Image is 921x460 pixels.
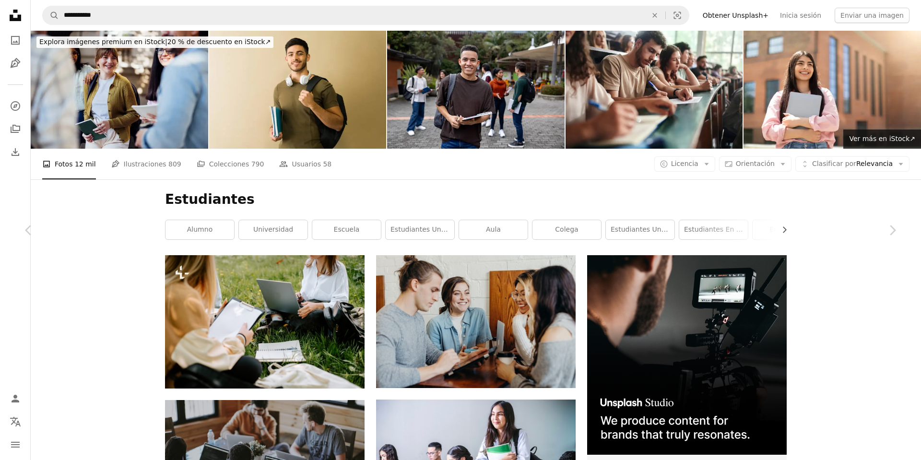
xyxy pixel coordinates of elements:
[736,160,775,167] span: Orientación
[697,8,774,23] a: Obtener Unsplash+
[239,220,307,239] a: Universidad
[376,317,576,326] a: A group of friends at a coffee shop
[323,159,331,169] span: 58
[39,38,167,46] span: Explora imágenes premium en iStock |
[387,31,565,149] img: Retrato de un estudiante universitario feliz sonriendo al aire libre
[644,6,665,24] button: Borrar
[654,156,715,172] button: Licencia
[31,31,208,149] img: Estudiantes felices socializando al aire libre en un día soleado
[566,31,743,149] img: Male college student writing an exam in lecture hall.
[6,31,25,50] a: Fotos
[111,149,181,179] a: Ilustraciones 809
[168,159,181,169] span: 809
[31,31,279,54] a: Explora imágenes premium en iStock|20 % de descuento en iStock↗
[197,149,264,179] a: Colecciones 790
[6,54,25,73] a: Ilustraciones
[6,142,25,162] a: Historial de descargas
[719,156,791,172] button: Orientación
[165,191,787,208] h1: Estudiantes
[774,8,827,23] a: Inicia sesión
[6,119,25,139] a: Colecciones
[6,412,25,431] button: Idioma
[843,130,921,149] a: Ver más en iStock↗
[795,156,909,172] button: Clasificar porRelevancia
[42,6,689,25] form: Encuentra imágenes en todo el sitio
[671,160,698,167] span: Licencia
[459,220,528,239] a: aula
[812,159,893,169] span: Relevancia
[753,220,821,239] a: educación
[863,184,921,276] a: Siguiente
[744,31,921,149] img: Muchacha joven sosteniendo una computadora portátil y mirando hacia arriba
[386,220,454,239] a: Estudiantes universitarios
[606,220,674,239] a: estudiantes universitarios
[165,255,365,389] img: Dos mujeres sentadas en la hierba usando computadoras portátiles
[776,220,787,239] button: desplazar lista a la derecha
[812,160,856,167] span: Clasificar por
[251,159,264,169] span: 790
[376,255,576,388] img: A group of friends at a coffee shop
[209,31,387,149] img: Estudiante universitario feliz sosteniendo libros y usando mochila y auriculares
[6,435,25,454] button: Menú
[279,149,331,179] a: Usuarios 58
[6,96,25,116] a: Explorar
[36,36,273,48] div: 20 % de descuento en iStock ↗
[532,220,601,239] a: colega
[43,6,59,24] button: Buscar en Unsplash
[666,6,689,24] button: Búsqueda visual
[165,220,234,239] a: alumno
[835,8,909,23] button: Enviar una imagen
[587,255,787,455] img: file-1715652217532-464736461acbimage
[6,389,25,408] a: Iniciar sesión / Registrarse
[312,220,381,239] a: escuela
[679,220,748,239] a: Estudiantes en clase
[849,135,915,142] span: Ver más en iStock ↗
[165,318,365,326] a: Dos mujeres sentadas en la hierba usando computadoras portátiles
